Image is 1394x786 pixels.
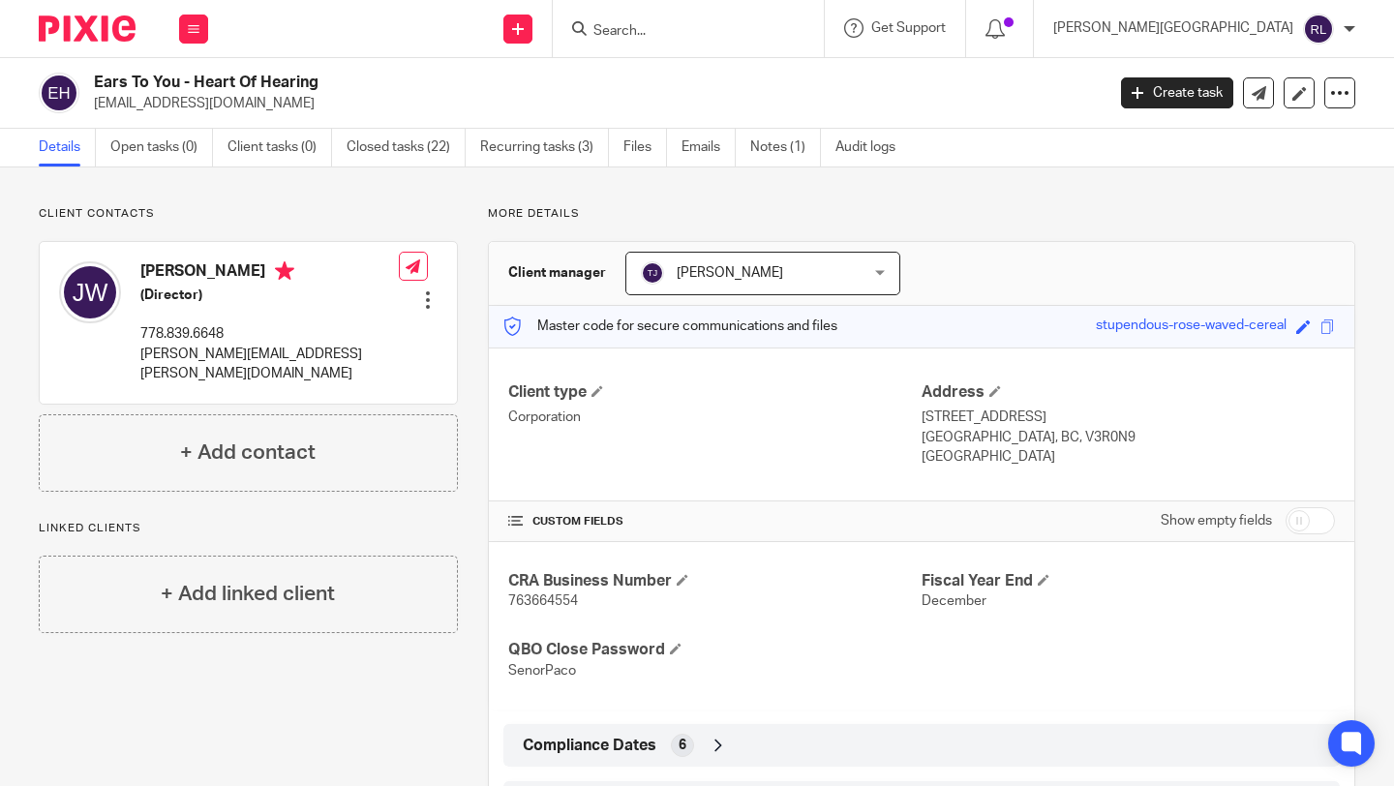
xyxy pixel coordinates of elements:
h3: Client manager [508,263,606,283]
p: [EMAIL_ADDRESS][DOMAIN_NAME] [94,94,1092,113]
h4: + Add contact [180,438,316,468]
span: December [922,594,986,608]
input: Search [591,23,766,41]
img: svg%3E [39,73,79,113]
span: 6 [679,736,686,755]
a: Files [623,129,667,166]
span: Get Support [871,21,946,35]
span: Compliance Dates [523,736,656,756]
p: [GEOGRAPHIC_DATA], BC, V3R0N9 [922,428,1335,447]
a: Emails [682,129,736,166]
label: Show empty fields [1161,511,1272,530]
h4: CUSTOM FIELDS [508,514,922,529]
p: Corporation [508,408,922,427]
h4: QBO Close Password [508,640,922,660]
a: Notes (1) [750,129,821,166]
h4: Address [922,382,1335,403]
a: Client tasks (0) [227,129,332,166]
p: [PERSON_NAME][GEOGRAPHIC_DATA] [1053,18,1293,38]
span: [PERSON_NAME] [677,266,783,280]
img: svg%3E [641,261,664,285]
p: [GEOGRAPHIC_DATA] [922,447,1335,467]
img: Pixie [39,15,136,42]
h4: Fiscal Year End [922,571,1335,591]
p: 778.839.6648 [140,324,399,344]
p: Linked clients [39,521,458,536]
h5: (Director) [140,286,399,305]
p: [PERSON_NAME][EMAIL_ADDRESS][PERSON_NAME][DOMAIN_NAME] [140,345,399,384]
a: Audit logs [835,129,910,166]
h4: CRA Business Number [508,571,922,591]
a: Open tasks (0) [110,129,213,166]
h2: Ears To You - Heart Of Hearing [94,73,893,93]
img: svg%3E [1303,14,1334,45]
a: Recurring tasks (3) [480,129,609,166]
i: Primary [275,261,294,281]
span: 763664554 [508,594,578,608]
img: svg%3E [59,261,121,323]
h4: + Add linked client [161,579,335,609]
p: [STREET_ADDRESS] [922,408,1335,427]
span: SenorPaco [508,664,576,678]
a: Details [39,129,96,166]
p: Client contacts [39,206,458,222]
a: Closed tasks (22) [347,129,466,166]
h4: [PERSON_NAME] [140,261,399,286]
a: Create task [1121,77,1233,108]
div: stupendous-rose-waved-cereal [1096,316,1287,338]
p: More details [488,206,1355,222]
h4: Client type [508,382,922,403]
p: Master code for secure communications and files [503,317,837,336]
